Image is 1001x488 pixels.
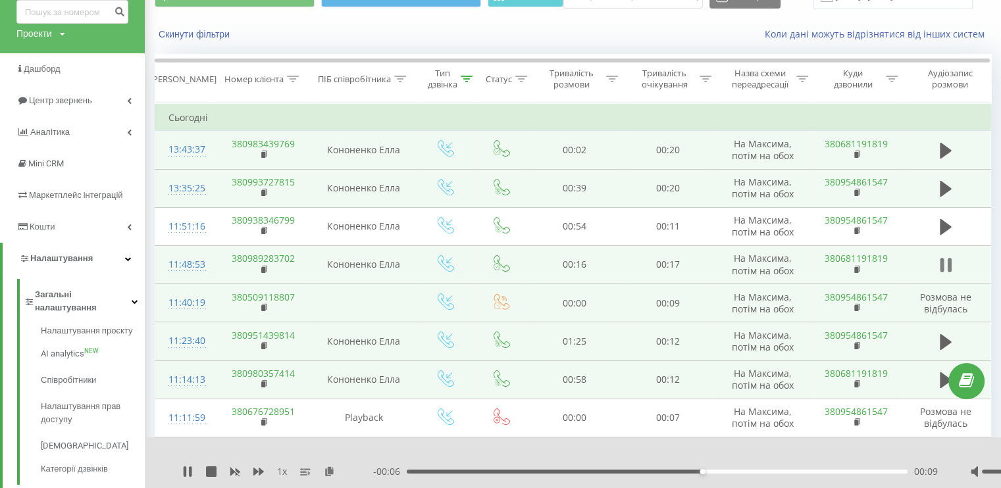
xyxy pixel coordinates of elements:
span: - 00:06 [373,465,407,478]
a: 380954861547 [825,291,888,303]
span: Розмова не відбулась [920,405,971,429]
a: 380983439769 [232,137,295,150]
a: 380980357414 [232,367,295,379]
td: 00:20 [621,169,715,207]
a: 380676728951 [232,405,295,418]
a: 380681191819 [825,367,888,379]
div: 11:14:13 [168,367,201,393]
div: ПІБ співробітника [318,74,391,85]
td: 00:07 [621,399,715,437]
a: 380681191819 [825,137,888,150]
span: 00:09 [914,465,938,478]
td: 00:20 [621,131,715,169]
span: [DEMOGRAPHIC_DATA] [41,439,128,452]
td: 00:02 [528,131,621,169]
div: Accessibility label [700,469,706,474]
td: 00:11 [621,207,715,245]
div: 11:11:59 [168,405,201,431]
div: 13:43:37 [168,137,201,162]
div: 11:48:53 [168,252,201,278]
td: 00:09 [621,284,715,322]
div: Статус [486,74,512,85]
a: 380954861547 [825,214,888,226]
span: Центр звернень [29,95,92,105]
td: 00:00 [528,399,621,437]
span: Налаштування [30,253,93,263]
span: Маркетплейс інтеграцій [29,190,123,200]
div: Тривалість розмови [540,68,603,90]
a: 380951439814 [232,329,295,341]
div: Тип дзвінка [428,68,457,90]
td: 00:54 [528,207,621,245]
td: 00:00 [528,284,621,322]
td: Кононенко Елла [312,245,417,283]
a: Співробітники [41,367,145,393]
td: Кононенко Елла [312,322,417,360]
button: Скинути фільтри [155,28,236,40]
td: На Максима, потім на обох [715,399,811,437]
td: Сьогодні [155,105,991,131]
div: 11:40:19 [168,290,201,316]
td: Кононенко Елла [312,131,417,169]
a: Категорії дзвінків [41,459,145,476]
a: Загальні налаштування [24,279,145,320]
a: 380954861547 [825,405,888,418]
td: 00:16 [528,245,621,283]
td: 01:25 [528,322,621,360]
div: Проекти [16,27,52,40]
td: На Максима, потім на обох [715,131,811,169]
div: Тривалість очікування [633,68,696,90]
td: Кононенко Елла [312,169,417,207]
td: На Максима, потім на обох [715,360,811,399]
span: Розмова не відбулась [920,291,971,315]
span: Налаштування прав доступу [41,400,138,426]
span: Кошти [30,222,55,232]
td: Кононенко Елла [312,360,417,399]
td: 00:58 [528,360,621,399]
div: [PERSON_NAME] [150,74,217,85]
span: Співробітники [41,374,96,387]
span: Дашборд [24,64,61,74]
span: Категорії дзвінків [41,462,108,476]
td: На Максима, потім на обох [715,245,811,283]
td: 00:12 [621,322,715,360]
div: Аудіозапис розмови [913,68,987,90]
td: Кононенко Елла [312,207,417,245]
a: 380954861547 [825,176,888,188]
div: Назва схеми переадресації [727,68,793,90]
td: На Максима, потім на обох [715,207,811,245]
span: Аналiтика [30,127,70,137]
a: Коли дані можуть відрізнятися вiд інших систем [765,28,991,40]
td: На Максима, потім на обох [715,284,811,322]
div: 11:23:40 [168,328,201,354]
td: 00:17 [621,245,715,283]
span: 1 x [277,465,287,478]
span: Налаштування проєкту [41,324,132,337]
a: Налаштування прав доступу [41,393,145,433]
a: 380954861547 [825,329,888,341]
div: Куди дзвонили [823,68,883,90]
span: AI analytics [41,347,84,360]
span: Mini CRM [28,159,64,168]
a: 380989283702 [232,252,295,264]
div: Номер клієнта [224,74,284,85]
div: 13:35:25 [168,176,201,201]
a: 380938346799 [232,214,295,226]
td: 00:39 [528,169,621,207]
td: 00:12 [621,360,715,399]
td: На Максима, потім на обох [715,169,811,207]
a: 380681191819 [825,252,888,264]
a: 380993727815 [232,176,295,188]
a: Налаштування [3,243,145,274]
a: AI analyticsNEW [41,341,145,367]
div: 11:51:16 [168,214,201,239]
td: Playback [312,399,417,437]
span: Загальні налаштування [35,288,132,314]
a: 380509118807 [232,291,295,303]
td: На Максима, потім на обох [715,322,811,360]
a: Налаштування проєкту [41,324,145,341]
a: [DEMOGRAPHIC_DATA] [41,433,145,459]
